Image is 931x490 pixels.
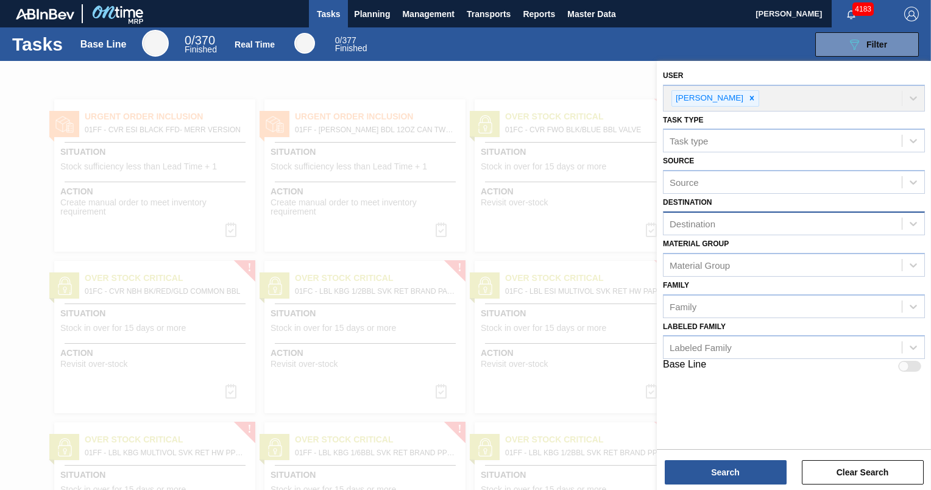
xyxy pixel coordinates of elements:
span: Filter [866,40,887,49]
span: Finished [335,43,367,53]
div: Real Time [235,40,275,49]
button: Filter [815,32,919,57]
h1: Tasks [12,37,63,51]
span: / 377 [335,35,356,45]
span: Tasks [315,7,342,21]
span: Finished [185,44,217,54]
span: Reports [523,7,555,21]
span: Master Data [567,7,615,21]
label: Labeled Family [663,322,726,331]
div: Material Group [670,260,730,270]
div: Destination [670,219,715,229]
img: Logout [904,7,919,21]
label: Base Line [663,359,706,374]
span: Planning [354,7,390,21]
div: Base Line [185,35,217,54]
label: Family [663,281,689,289]
label: Destination [663,198,712,207]
div: Real Time [335,37,367,52]
div: Labeled Family [670,343,732,353]
div: Family [670,301,696,311]
label: Task type [663,116,703,124]
span: 0 [185,34,191,47]
span: / 370 [185,34,215,47]
span: 4183 [852,2,874,16]
label: Source [663,157,694,165]
label: User [663,71,683,80]
button: Notifications [832,5,871,23]
span: Transports [467,7,511,21]
div: Source [670,177,699,188]
div: Task type [670,136,708,146]
img: TNhmsLtSVTkK8tSr43FrP2fwEKptu5GPRR3wAAAABJRU5ErkJggg== [16,9,74,20]
div: Base Line [142,30,169,57]
span: Management [402,7,455,21]
span: 0 [335,35,340,45]
div: Real Time [294,33,315,54]
label: Material Group [663,240,729,248]
div: Base Line [80,39,127,50]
